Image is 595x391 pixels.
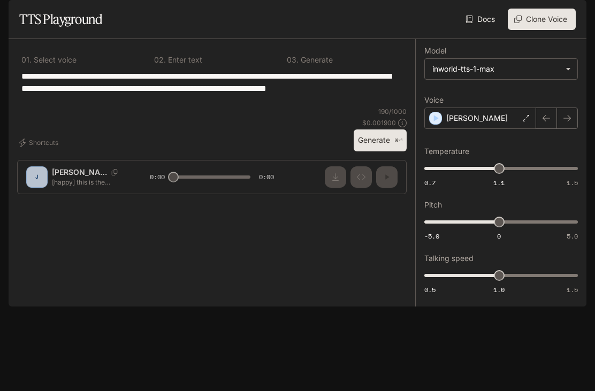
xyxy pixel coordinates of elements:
[567,232,578,241] span: 5.0
[424,201,442,209] p: Pitch
[424,148,469,155] p: Temperature
[287,56,299,64] p: 0 3 .
[567,285,578,294] span: 1.5
[567,178,578,187] span: 1.5
[424,255,474,262] p: Talking speed
[354,129,407,151] button: Generate⌘⏎
[493,285,505,294] span: 1.0
[493,178,505,187] span: 1.1
[446,113,508,124] p: [PERSON_NAME]
[424,232,439,241] span: -5.0
[166,56,202,64] p: Enter text
[378,107,407,116] p: 190 / 1000
[463,9,499,30] a: Docs
[424,178,436,187] span: 0.7
[362,118,396,127] p: $ 0.001900
[424,285,436,294] span: 0.5
[424,47,446,55] p: Model
[424,96,444,104] p: Voice
[17,134,63,151] button: Shortcuts
[21,56,32,64] p: 0 1 .
[394,137,402,144] p: ⌘⏎
[32,56,77,64] p: Select voice
[432,64,560,74] div: inworld-tts-1-max
[154,56,166,64] p: 0 2 .
[425,59,577,79] div: inworld-tts-1-max
[497,232,501,241] span: 0
[299,56,333,64] p: Generate
[8,5,27,25] button: open drawer
[19,9,102,30] h1: TTS Playground
[508,9,576,30] button: Clone Voice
